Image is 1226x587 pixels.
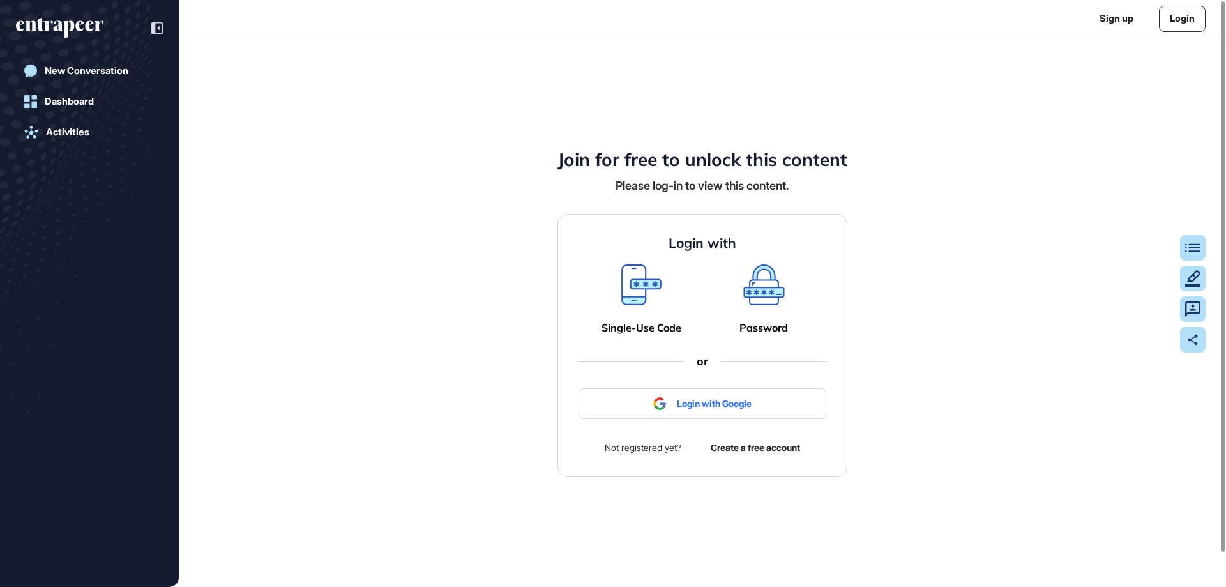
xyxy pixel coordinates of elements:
div: entrapeer-logo [16,18,103,38]
a: Create a free account [711,441,800,454]
a: Sign up [1100,11,1133,26]
h4: Login with [669,235,736,251]
div: Please log-in to view this content. [616,178,789,194]
a: Login [1159,6,1206,32]
div: New Conversation [45,65,128,77]
div: Dashboard [45,96,94,107]
h4: Join for free to unlock this content [557,149,847,171]
div: Not registered yet? [605,439,681,455]
div: Activities [46,126,89,138]
a: Password [739,322,788,334]
div: or [684,354,721,369]
a: Single-Use Code [602,322,681,334]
